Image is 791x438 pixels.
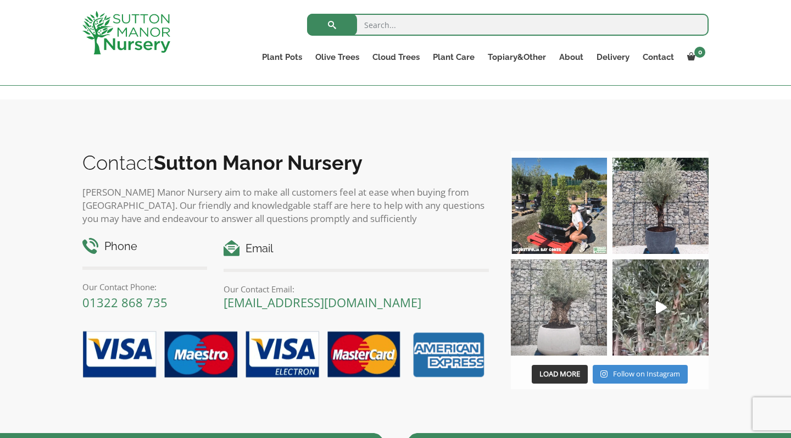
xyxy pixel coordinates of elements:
a: Delivery [590,49,636,65]
img: A beautiful multi-stem Spanish Olive tree potted in our luxurious fibre clay pots 😍😍 [612,158,709,254]
a: Plant Pots [255,49,309,65]
a: Play [612,259,709,356]
a: Topiary&Other [481,49,553,65]
span: Follow on Instagram [613,369,680,379]
p: [PERSON_NAME] Manor Nursery aim to make all customers feel at ease when buying from [GEOGRAPHIC_D... [82,186,489,225]
a: Olive Trees [309,49,366,65]
button: Load More [532,365,588,384]
a: Plant Care [426,49,481,65]
a: Cloud Trees [366,49,426,65]
svg: Instagram [600,370,608,378]
b: Sutton Manor Nursery [154,151,363,174]
p: Our Contact Email: [224,282,489,296]
span: Load More [539,369,580,379]
a: Contact [636,49,681,65]
img: Check out this beauty we potted at our nursery today ❤️‍🔥 A huge, ancient gnarled Olive tree plan... [511,259,607,356]
a: 0 [681,49,709,65]
a: 01322 868 735 [82,294,168,311]
h4: Phone [82,238,207,255]
img: logo [82,11,170,54]
img: Our elegant & picturesque Angustifolia Cones are an exquisite addition to your Bay Tree collectio... [511,158,607,254]
a: About [553,49,590,65]
img: New arrivals Monday morning of beautiful olive trees 🤩🤩 The weather is beautiful this summer, gre... [612,259,709,356]
svg: Play [656,301,667,314]
span: 0 [694,47,705,58]
img: payment-options.png [74,325,489,385]
input: Search... [307,14,709,36]
p: Our Contact Phone: [82,280,207,293]
h4: Email [224,240,489,257]
h2: Contact [82,151,489,174]
a: [EMAIL_ADDRESS][DOMAIN_NAME] [224,294,421,311]
a: Instagram Follow on Instagram [593,365,688,384]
